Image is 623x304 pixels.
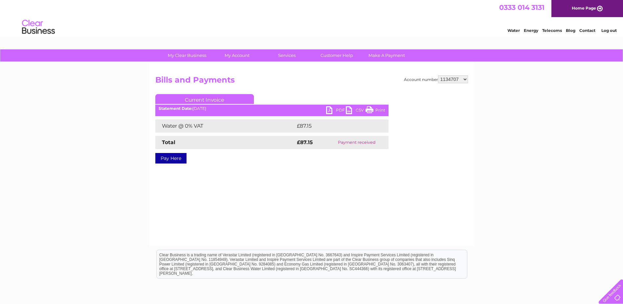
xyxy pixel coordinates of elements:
a: Blog [566,28,575,33]
a: My Account [210,49,264,62]
a: Energy [524,28,538,33]
b: Statement Date: [159,106,192,111]
div: [DATE] [155,106,389,111]
strong: Total [162,139,175,145]
a: My Clear Business [160,49,214,62]
a: Current Invoice [155,94,254,104]
a: 0333 014 3131 [499,3,545,12]
a: PDF [326,106,346,116]
a: Telecoms [542,28,562,33]
a: Services [260,49,314,62]
a: Pay Here [155,153,187,164]
strong: £87.15 [297,139,313,145]
a: Customer Help [310,49,364,62]
img: logo.png [22,17,55,37]
a: Log out [601,28,617,33]
h2: Bills and Payments [155,75,468,88]
div: Clear Business is a trading name of Verastar Limited (registered in [GEOGRAPHIC_DATA] No. 3667643... [157,4,467,32]
a: Contact [579,28,595,33]
td: Water @ 0% VAT [155,119,295,133]
a: Print [366,106,385,116]
a: CSV [346,106,366,116]
div: Account number [404,75,468,83]
a: Water [507,28,520,33]
a: Make A Payment [360,49,414,62]
td: £87.15 [295,119,374,133]
td: Payment received [325,136,389,149]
